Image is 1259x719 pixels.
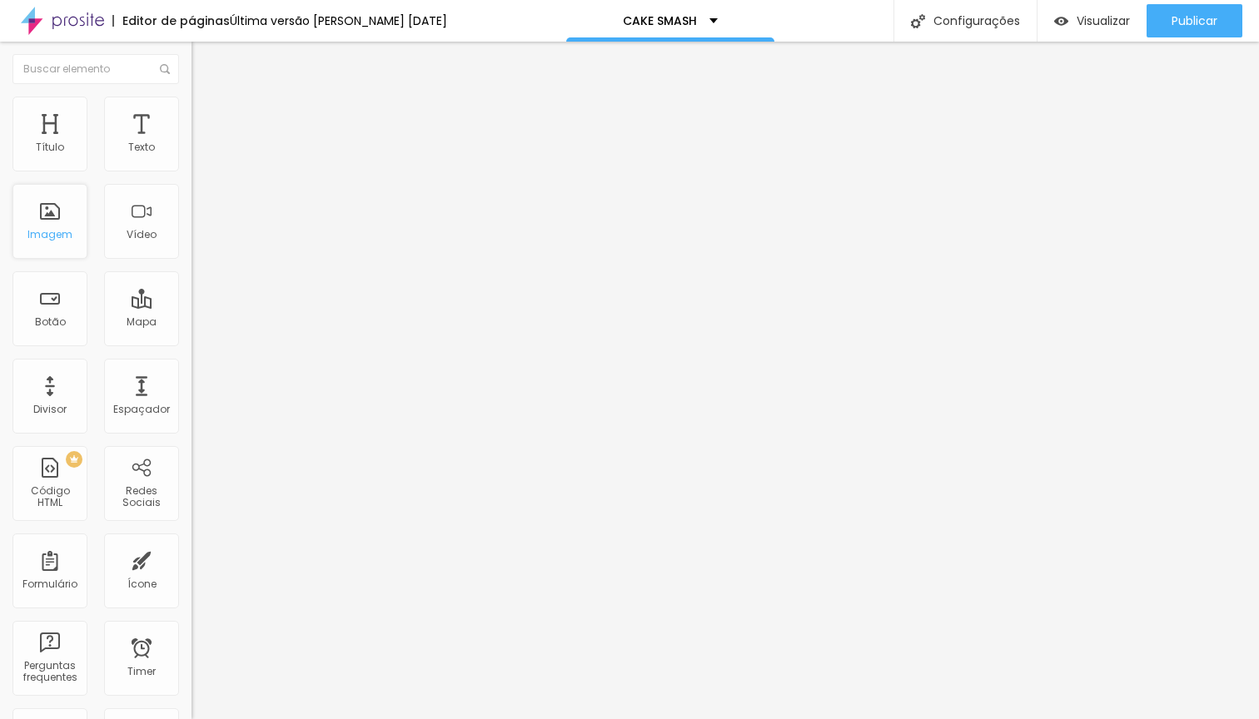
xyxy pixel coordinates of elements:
[230,15,447,27] div: Última versão [PERSON_NAME] [DATE]
[1054,14,1068,28] img: view-1.svg
[128,141,155,153] div: Texto
[12,54,179,84] input: Buscar elemento
[35,316,66,328] div: Botão
[127,666,156,677] div: Timer
[911,14,925,28] img: Icone
[22,578,77,590] div: Formulário
[192,42,1259,719] iframe: Editor
[1172,14,1217,27] span: Publicar
[113,404,170,415] div: Espaçador
[112,15,230,27] div: Editor de páginas
[17,485,82,509] div: Código HTML
[127,229,157,240] div: Vídeo
[33,404,67,415] div: Divisor
[108,485,174,509] div: Redes Sociais
[1077,14,1130,27] span: Visualizar
[127,578,157,590] div: Ícone
[36,141,64,153] div: Título
[17,660,82,684] div: Perguntas frequentes
[1147,4,1242,37] button: Publicar
[160,64,170,74] img: Icone
[623,15,697,27] p: CAKE SMASH
[1038,4,1147,37] button: Visualizar
[127,316,157,328] div: Mapa
[27,229,72,240] div: Imagem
